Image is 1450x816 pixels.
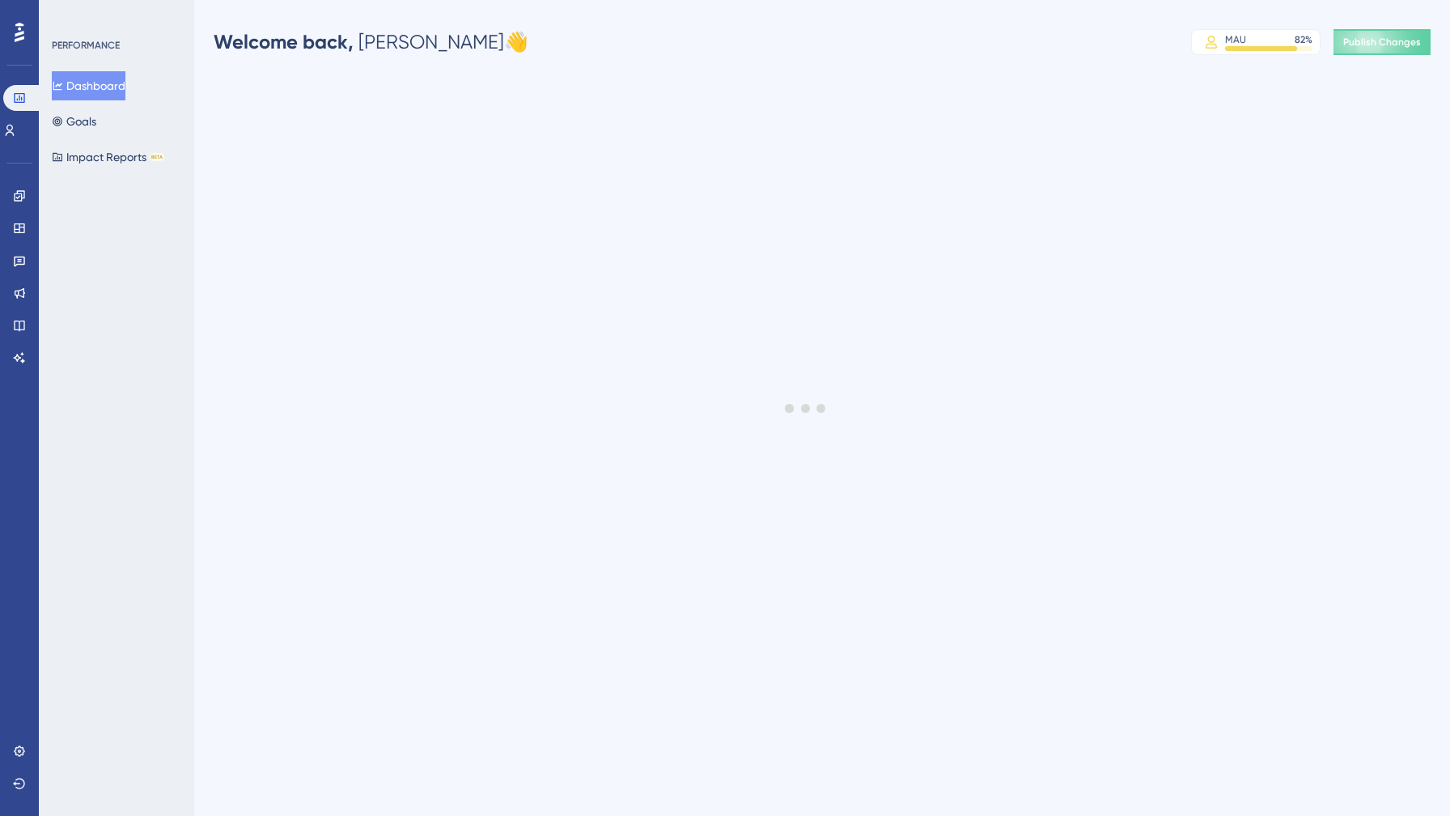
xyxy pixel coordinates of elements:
span: Publish Changes [1343,36,1421,49]
span: Welcome back, [214,30,354,53]
button: Publish Changes [1333,29,1431,55]
div: BETA [150,153,164,161]
div: 82 % [1295,33,1312,46]
div: MAU [1225,33,1246,46]
button: Dashboard [52,71,125,100]
button: Goals [52,107,96,136]
button: Impact ReportsBETA [52,142,164,172]
div: PERFORMANCE [52,39,120,52]
div: [PERSON_NAME] 👋 [214,29,528,55]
